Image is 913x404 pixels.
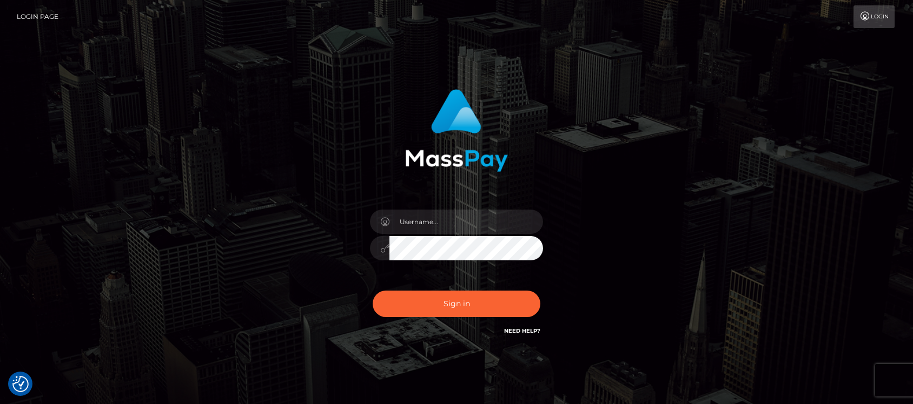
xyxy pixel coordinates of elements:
[373,291,540,317] button: Sign in
[389,210,543,234] input: Username...
[12,376,29,392] button: Consent Preferences
[12,376,29,392] img: Revisit consent button
[17,5,58,28] a: Login Page
[405,89,508,172] img: MassPay Login
[854,5,895,28] a: Login
[504,327,540,334] a: Need Help?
